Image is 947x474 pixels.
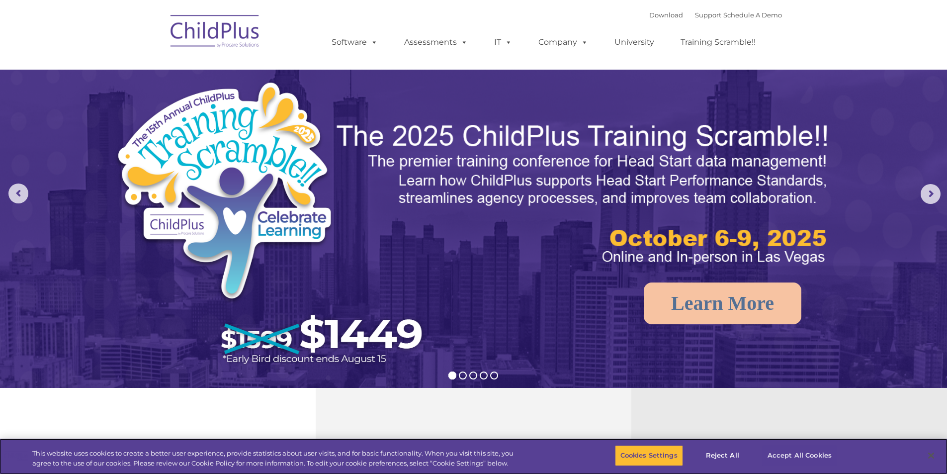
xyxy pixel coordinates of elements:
button: Cookies Settings [615,445,683,466]
div: This website uses cookies to create a better user experience, provide statistics about user visit... [32,449,521,468]
a: Learn More [644,283,801,324]
a: University [604,32,664,52]
a: Assessments [394,32,478,52]
button: Reject All [691,445,754,466]
font: | [649,11,782,19]
button: Close [920,445,942,467]
a: Support [695,11,721,19]
span: Phone number [138,106,180,114]
a: Schedule A Demo [723,11,782,19]
a: Software [322,32,388,52]
img: ChildPlus by Procare Solutions [166,8,265,58]
a: Company [528,32,598,52]
a: IT [484,32,522,52]
span: Last name [138,66,169,73]
button: Accept All Cookies [762,445,837,466]
a: Download [649,11,683,19]
a: Training Scramble!! [671,32,766,52]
